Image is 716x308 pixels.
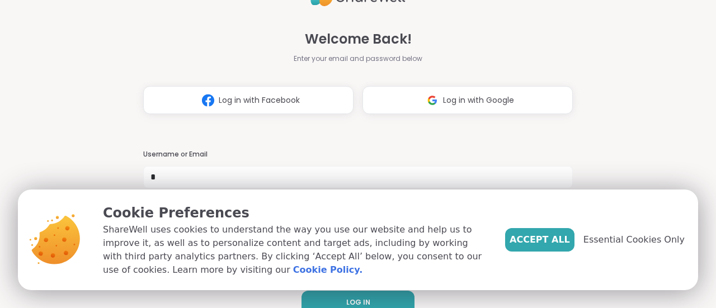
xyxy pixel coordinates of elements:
[505,228,574,252] button: Accept All
[293,263,362,277] a: Cookie Policy.
[103,203,487,223] p: Cookie Preferences
[305,29,412,49] span: Welcome Back!
[143,150,573,159] h3: Username or Email
[143,86,354,114] button: Log in with Facebook
[422,90,443,111] img: ShareWell Logomark
[583,233,685,247] span: Essential Cookies Only
[510,233,570,247] span: Accept All
[362,86,573,114] button: Log in with Google
[197,90,219,111] img: ShareWell Logomark
[346,297,370,307] span: LOG IN
[219,94,300,106] span: Log in with Facebook
[294,54,422,64] span: Enter your email and password below
[103,223,487,277] p: ShareWell uses cookies to understand the way you use our website and help us to improve it, as we...
[443,94,514,106] span: Log in with Google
